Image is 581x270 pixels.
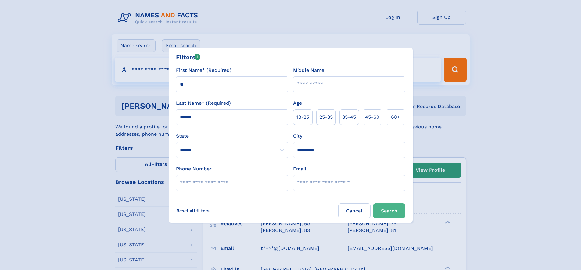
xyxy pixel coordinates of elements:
span: 45‑60 [365,114,379,121]
label: Reset all filters [172,203,213,218]
span: 25‑35 [319,114,333,121]
label: State [176,132,288,140]
button: Search [373,203,405,218]
label: First Name* (Required) [176,67,231,74]
label: Phone Number [176,165,212,173]
label: Cancel [338,203,371,218]
label: Last Name* (Required) [176,100,231,107]
span: 18‑25 [296,114,309,121]
label: Email [293,165,306,173]
label: Age [293,100,302,107]
label: City [293,132,302,140]
span: 60+ [391,114,400,121]
label: Middle Name [293,67,324,74]
div: Filters [176,53,201,62]
span: 35‑45 [342,114,356,121]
